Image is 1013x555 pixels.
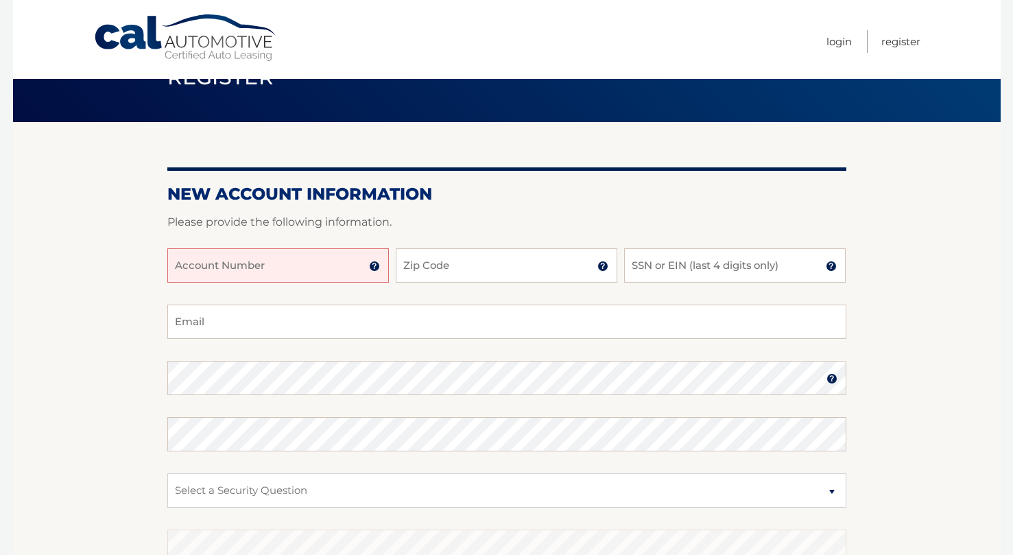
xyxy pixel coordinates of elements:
[597,261,608,272] img: tooltip.svg
[369,261,380,272] img: tooltip.svg
[881,30,920,53] a: Register
[396,248,617,283] input: Zip Code
[826,373,837,384] img: tooltip.svg
[93,14,278,62] a: Cal Automotive
[167,184,846,204] h2: New Account Information
[167,248,389,283] input: Account Number
[826,30,852,53] a: Login
[167,213,846,232] p: Please provide the following information.
[826,261,837,272] img: tooltip.svg
[624,248,846,283] input: SSN or EIN (last 4 digits only)
[167,305,846,339] input: Email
